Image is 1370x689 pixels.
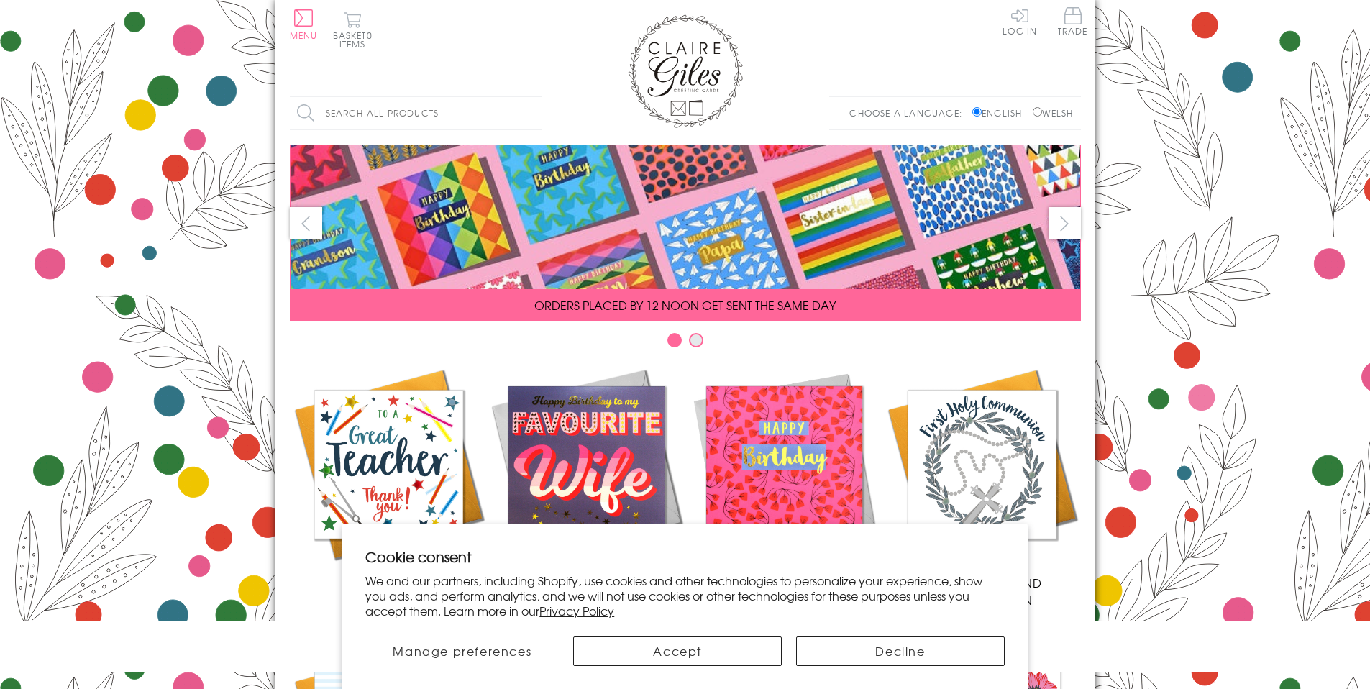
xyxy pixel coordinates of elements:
[365,636,559,666] button: Manage preferences
[796,636,1005,666] button: Decline
[972,107,982,117] input: English
[393,642,531,660] span: Manage preferences
[573,636,782,666] button: Accept
[333,12,373,48] button: Basket0 items
[1003,7,1037,35] a: Log In
[365,547,1005,567] h2: Cookie consent
[290,332,1081,355] div: Carousel Pagination
[290,97,542,129] input: Search all products
[1058,7,1088,38] a: Trade
[685,365,883,591] a: Birthdays
[1049,207,1081,239] button: next
[339,29,373,50] span: 0 items
[365,573,1005,618] p: We and our partners, including Shopify, use cookies and other technologies to personalize your ex...
[539,602,614,619] a: Privacy Policy
[667,333,682,347] button: Carousel Page 1 (Current Slide)
[628,14,743,128] img: Claire Giles Greetings Cards
[1058,7,1088,35] span: Trade
[290,29,318,42] span: Menu
[689,333,703,347] button: Carousel Page 2
[534,296,836,314] span: ORDERS PLACED BY 12 NOON GET SENT THE SAME DAY
[1033,107,1042,117] input: Welsh
[290,9,318,40] button: Menu
[527,97,542,129] input: Search
[849,106,969,119] p: Choose a language:
[1033,106,1074,119] label: Welsh
[488,365,685,591] a: New Releases
[290,207,322,239] button: prev
[972,106,1029,119] label: English
[290,365,488,591] a: Academic
[883,365,1081,608] a: Communion and Confirmation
